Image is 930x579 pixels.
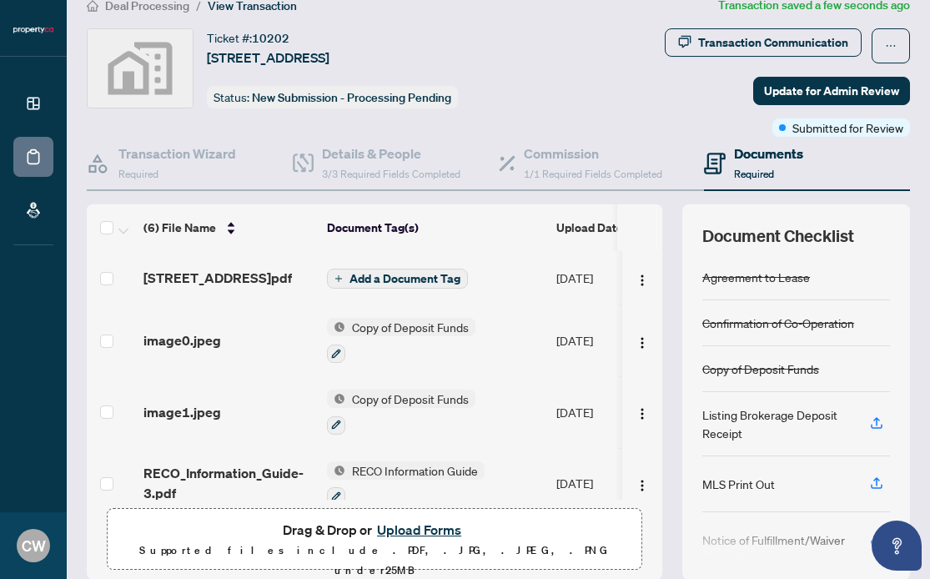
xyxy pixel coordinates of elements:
button: Transaction Communication [665,28,862,57]
td: [DATE] [550,448,663,520]
button: Logo [629,470,656,496]
span: 3/3 Required Fields Completed [322,168,460,180]
span: CW [22,534,46,557]
div: Confirmation of Co-Operation [702,314,854,332]
span: Upload Date [556,219,623,237]
img: svg%3e [88,29,193,108]
span: ellipsis [885,40,897,52]
button: Update for Admin Review [753,77,910,105]
img: Status Icon [327,390,345,408]
span: 1/1 Required Fields Completed [524,168,662,180]
img: Logo [636,479,649,492]
span: RECO Information Guide [345,461,485,480]
button: Add a Document Tag [327,269,468,289]
span: (6) File Name [143,219,216,237]
img: Logo [636,407,649,420]
button: Upload Forms [372,519,466,541]
th: Upload Date [550,204,663,251]
h4: Details & People [322,143,460,164]
img: Logo [636,336,649,350]
h4: Transaction Wizard [118,143,236,164]
span: [STREET_ADDRESS]pdf [143,268,292,288]
div: Copy of Deposit Funds [702,360,819,378]
span: Required [118,168,158,180]
img: Logo [636,274,649,287]
button: Status IconCopy of Deposit Funds [327,318,475,363]
td: [DATE] [550,376,663,448]
button: Status IconCopy of Deposit Funds [327,390,475,435]
div: Agreement to Lease [702,268,810,286]
h4: Commission [524,143,662,164]
div: Ticket #: [207,28,289,48]
button: Logo [629,327,656,354]
span: 10202 [252,31,289,46]
span: Add a Document Tag [349,273,460,284]
span: Drag & Drop or [283,519,466,541]
span: Copy of Deposit Funds [345,390,475,408]
img: Status Icon [327,318,345,336]
span: image1.jpeg [143,402,221,422]
td: [DATE] [550,305,663,376]
button: Status IconRECO Information Guide [327,461,485,506]
img: Status Icon [327,461,345,480]
div: Transaction Communication [698,29,848,56]
span: plus [334,274,343,283]
span: [STREET_ADDRESS] [207,48,329,68]
button: Logo [629,399,656,425]
th: (6) File Name [137,204,320,251]
span: Submitted for Review [792,118,903,137]
span: image0.jpeg [143,330,221,350]
img: logo [13,25,53,35]
button: Add a Document Tag [327,268,468,289]
span: New Submission - Processing Pending [252,90,451,105]
div: MLS Print Out [702,475,775,493]
div: Status: [207,86,458,108]
div: Listing Brokerage Deposit Receipt [702,405,850,442]
span: Update for Admin Review [764,78,899,104]
span: RECO_Information_Guide-3.pdf [143,463,314,503]
span: Required [734,168,774,180]
h4: Documents [734,143,803,164]
span: Document Checklist [702,224,854,248]
th: Document Tag(s) [320,204,550,251]
div: Notice of Fulfillment/Waiver [702,531,845,549]
td: [DATE] [550,251,663,305]
span: Copy of Deposit Funds [345,318,475,336]
button: Logo [629,264,656,291]
button: Open asap [872,521,922,571]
